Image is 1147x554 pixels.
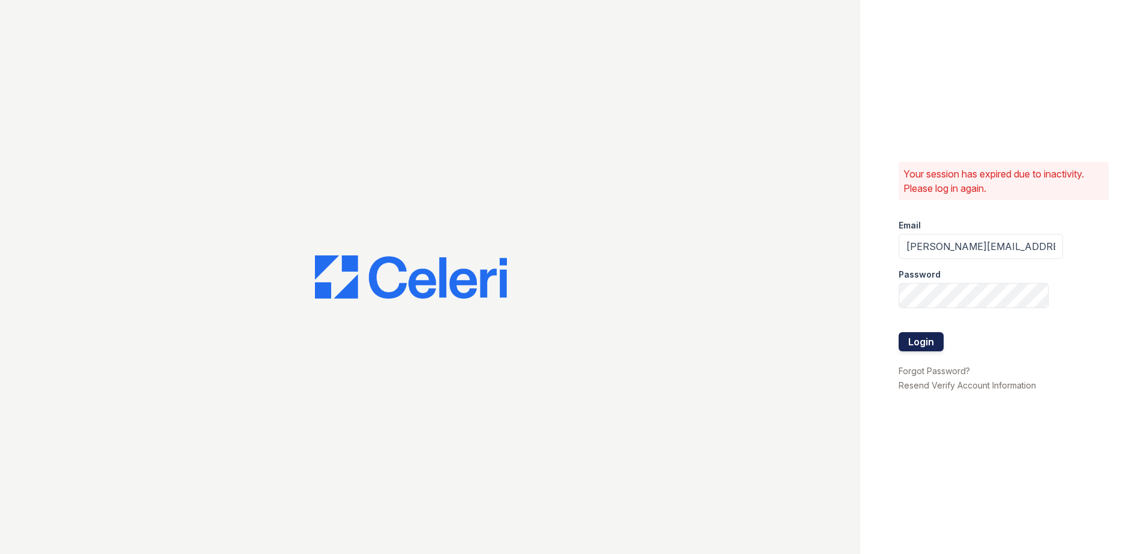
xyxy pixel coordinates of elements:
[899,366,970,376] a: Forgot Password?
[899,219,921,231] label: Email
[903,167,1104,195] p: Your session has expired due to inactivity. Please log in again.
[899,380,1036,390] a: Resend Verify Account Information
[899,269,941,281] label: Password
[899,332,944,351] button: Login
[315,255,507,299] img: CE_Logo_Blue-a8612792a0a2168367f1c8372b55b34899dd931a85d93a1a3d3e32e68fde9ad4.png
